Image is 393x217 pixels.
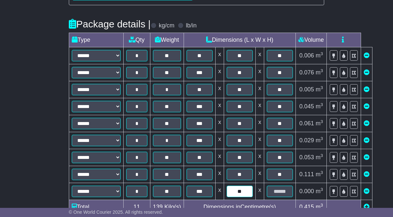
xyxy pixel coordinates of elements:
[295,33,326,47] td: Volume
[299,154,314,161] span: 0.053
[316,154,323,161] span: m
[255,132,264,149] td: x
[364,204,370,210] a: Add new item
[215,98,224,115] td: x
[215,81,224,98] td: x
[321,68,323,73] sup: 3
[364,137,370,144] a: Remove this item
[364,103,370,110] a: Remove this item
[123,200,150,214] td: 11
[299,188,314,194] span: 0.000
[255,98,264,115] td: x
[150,33,184,47] td: Weight
[364,69,370,76] a: Remove this item
[69,19,151,29] h4: Package details |
[69,200,123,214] td: Total
[364,120,370,127] a: Remove this item
[364,86,370,93] a: Remove this item
[316,86,323,93] span: m
[255,115,264,132] td: x
[321,203,323,208] sup: 3
[215,149,224,166] td: x
[150,200,184,214] td: Kilo(s)
[184,33,295,47] td: Dimensions (L x W x H)
[364,171,370,178] a: Remove this item
[215,47,224,64] td: x
[159,22,174,29] label: kg/cm
[316,120,323,127] span: m
[255,47,264,64] td: x
[321,51,323,56] sup: 3
[255,81,264,98] td: x
[321,119,323,124] sup: 3
[215,183,224,200] td: x
[316,137,323,144] span: m
[299,171,314,178] span: 0.111
[215,166,224,183] td: x
[255,149,264,166] td: x
[364,154,370,161] a: Remove this item
[316,171,323,178] span: m
[364,188,370,194] a: Remove this item
[316,204,323,210] span: m
[321,85,323,90] sup: 3
[215,115,224,132] td: x
[299,69,314,76] span: 0.076
[299,204,314,210] span: 0.415
[321,153,323,158] sup: 3
[321,170,323,175] sup: 3
[123,33,150,47] td: Qty
[255,166,264,183] td: x
[364,52,370,59] a: Remove this item
[69,209,163,215] span: © One World Courier 2025. All rights reserved.
[299,120,314,127] span: 0.061
[299,103,314,110] span: 0.045
[186,22,197,29] label: lb/in
[321,187,323,192] sup: 3
[255,64,264,81] td: x
[316,52,323,59] span: m
[316,103,323,110] span: m
[255,183,264,200] td: x
[321,102,323,107] sup: 3
[299,86,314,93] span: 0.005
[299,52,314,59] span: 0.006
[215,64,224,81] td: x
[184,200,295,214] td: Dimensions in Centimetre(s)
[215,132,224,149] td: x
[299,137,314,144] span: 0.029
[316,69,323,76] span: m
[69,33,123,47] td: Type
[153,204,163,210] span: 139
[321,136,323,141] sup: 3
[316,188,323,194] span: m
